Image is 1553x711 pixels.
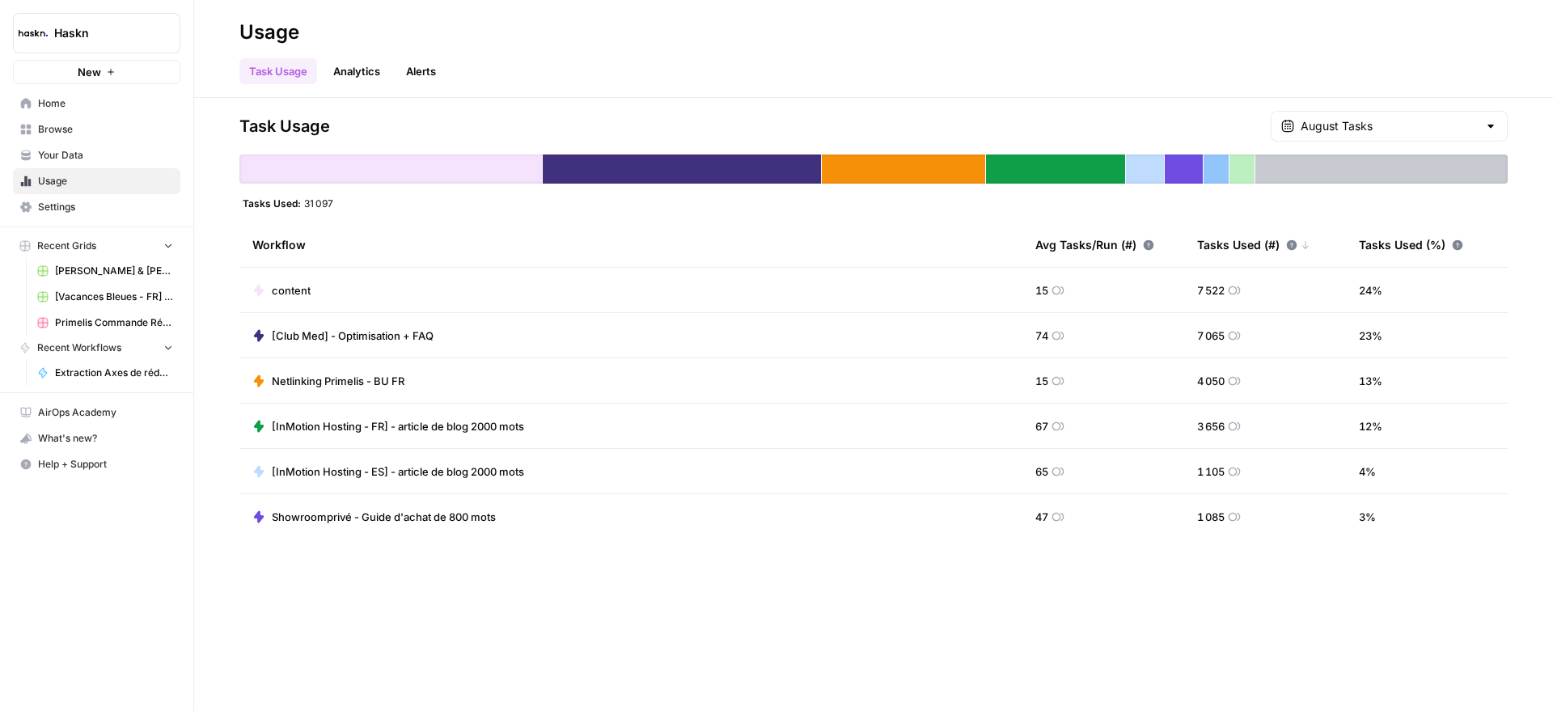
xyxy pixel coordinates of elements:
a: Task Usage [239,58,317,84]
span: [Club Med] - Optimisation + FAQ [272,328,434,344]
span: Netlinking Primelis - BU FR [272,373,404,389]
a: Alerts [396,58,446,84]
span: 12 % [1359,418,1382,434]
span: Help + Support [38,457,173,472]
span: 7 522 [1197,282,1225,298]
span: 24 % [1359,282,1382,298]
span: 23 % [1359,328,1382,344]
a: Your Data [13,142,180,168]
span: 13 % [1359,373,1382,389]
span: Recent Workflows [37,341,121,355]
span: Task Usage [239,115,330,138]
span: 3 % [1359,509,1376,525]
a: Home [13,91,180,116]
button: Workspace: Haskn [13,13,180,53]
span: 15 [1035,373,1048,389]
span: AirOps Academy [38,405,173,420]
span: Home [38,96,173,111]
div: Workflow [252,222,1009,267]
span: [InMotion Hosting - ES] - article de blog 2000 mots [272,463,524,480]
a: Netlinking Primelis - BU FR [252,373,404,389]
a: [Club Med] - Optimisation + FAQ [252,328,434,344]
a: [InMotion Hosting - FR] - article de blog 2000 mots [252,418,524,434]
span: Settings [38,200,173,214]
button: Help + Support [13,451,180,477]
a: Analytics [324,58,390,84]
span: Your Data [38,148,173,163]
a: Extraction Axes de rédaction du top 3 [30,360,180,386]
a: [PERSON_NAME] & [PERSON_NAME] - Optimization pages for LLMs Grid [30,258,180,284]
span: 3 656 [1197,418,1225,434]
img: Haskn Logo [19,19,48,48]
a: [InMotion Hosting - ES] - article de blog 2000 mots [252,463,524,480]
span: 67 [1035,418,1048,434]
span: 4 050 [1197,373,1225,389]
a: [Vacances Bleues - FR] Pages refonte sites hôtels - [GEOGRAPHIC_DATA] [30,284,180,310]
span: 15 [1035,282,1048,298]
button: Recent Grids [13,234,180,258]
span: 65 [1035,463,1048,480]
button: What's new? [13,425,180,451]
span: 1 085 [1197,509,1225,525]
span: Extraction Axes de rédaction du top 3 [55,366,173,380]
div: Usage [239,19,299,45]
span: [PERSON_NAME] & [PERSON_NAME] - Optimization pages for LLMs Grid [55,264,173,278]
span: 7 065 [1197,328,1225,344]
div: Avg Tasks/Run (#) [1035,222,1154,267]
span: Usage [38,174,173,188]
span: Primelis Commande Rédaction Netlinking (2).csv [55,315,173,330]
span: 74 [1035,328,1048,344]
span: 31 097 [304,197,333,209]
span: Browse [38,122,173,137]
span: [InMotion Hosting - FR] - article de blog 2000 mots [272,418,524,434]
span: content [272,282,311,298]
button: Recent Workflows [13,336,180,360]
div: Tasks Used (#) [1197,222,1310,267]
span: Recent Grids [37,239,96,253]
div: Tasks Used (%) [1359,222,1463,267]
a: Usage [13,168,180,194]
a: Browse [13,116,180,142]
div: What's new? [14,426,180,451]
span: [Vacances Bleues - FR] Pages refonte sites hôtels - [GEOGRAPHIC_DATA] [55,290,173,304]
span: 4 % [1359,463,1376,480]
span: 47 [1035,509,1048,525]
span: Haskn [54,25,152,41]
a: Primelis Commande Rédaction Netlinking (2).csv [30,310,180,336]
a: Settings [13,194,180,220]
span: 1 105 [1197,463,1225,480]
input: August Tasks [1301,118,1478,134]
a: AirOps Academy [13,400,180,425]
span: Showroomprivé - Guide d'achat de 800 mots [272,509,496,525]
a: content [252,282,311,298]
button: New [13,60,180,84]
span: Tasks Used: [243,197,301,209]
a: Showroomprivé - Guide d'achat de 800 mots [252,509,496,525]
span: New [78,64,101,80]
